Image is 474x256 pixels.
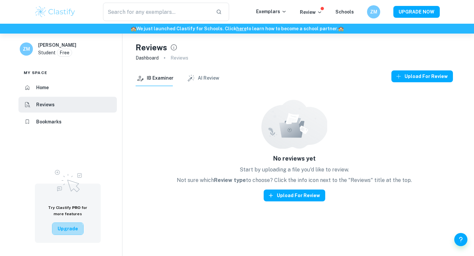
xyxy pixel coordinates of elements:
[52,222,84,235] button: Upgrade
[187,70,219,86] button: AI Review
[391,70,453,82] button: Upload for review
[34,5,76,18] img: Clastify logo
[38,41,76,49] h6: [PERSON_NAME]
[393,6,440,18] button: UPGRADE NOW
[367,5,380,18] button: ZM
[23,45,30,53] h6: ZM
[36,84,49,91] h6: Home
[177,176,412,184] p: Not sure which to choose? Click the info icon next to the "Reviews" title at the top.
[136,53,159,63] a: Dashboard
[18,97,117,113] a: Reviews
[261,99,327,149] img: No reviews
[1,25,473,32] h6: We just launched Clastify for Schools. Click to learn how to become a school partner.
[18,80,117,95] a: Home
[264,190,325,201] button: Upload for review
[240,166,349,174] p: Start by uploading a file you'd like to review.
[72,205,81,210] span: PRO
[454,233,467,246] button: Help and Feedback
[18,114,117,130] a: Bookmarks
[43,205,93,217] h6: Try Clastify for more features
[214,177,246,183] strong: Review type
[300,9,322,16] p: Review
[335,9,354,14] a: Schools
[136,70,173,86] button: IB Examiner
[256,8,287,15] p: Exemplars
[24,70,47,76] span: My space
[273,154,316,163] h6: No reviews yet
[370,8,378,15] h6: ZM
[131,26,136,31] span: 🏫
[338,26,344,31] span: 🏫
[136,41,167,53] h4: Reviews
[36,118,62,125] h6: Bookmarks
[236,26,247,31] a: here
[60,49,69,56] p: Free
[36,101,55,108] h6: Reviews
[391,70,453,86] a: Upload for review
[38,49,56,56] p: Student
[171,54,188,62] p: Reviews
[51,166,84,194] img: Upgrade to Pro
[103,3,211,21] input: Search for any exemplars...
